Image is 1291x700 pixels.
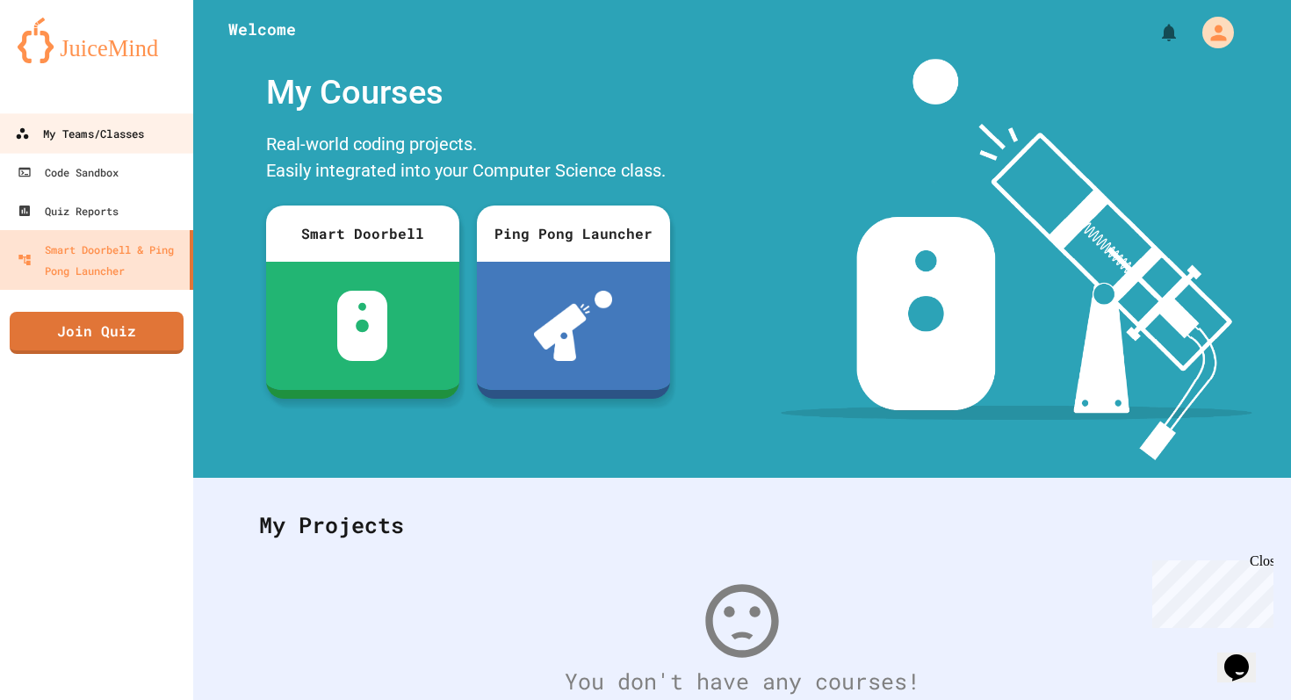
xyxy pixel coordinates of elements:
[7,7,121,112] div: Chat with us now!Close
[477,206,670,262] div: Ping Pong Launcher
[257,126,679,192] div: Real-world coding projects. Easily integrated into your Computer Science class.
[1126,18,1184,47] div: My Notifications
[781,59,1251,460] img: banner-image-my-projects.png
[337,291,387,361] img: sdb-white.svg
[15,123,144,145] div: My Teams/Classes
[242,491,1243,559] div: My Projects
[1184,12,1238,53] div: My Account
[266,206,459,262] div: Smart Doorbell
[1145,553,1273,628] iframe: chat widget
[1217,630,1273,682] iframe: chat widget
[18,200,119,221] div: Quiz Reports
[257,59,679,126] div: My Courses
[534,291,612,361] img: ppl-with-ball.png
[10,312,184,354] a: Join Quiz
[18,239,183,281] div: Smart Doorbell & Ping Pong Launcher
[18,18,176,63] img: logo-orange.svg
[242,665,1243,698] div: You don't have any courses!
[18,162,119,183] div: Code Sandbox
